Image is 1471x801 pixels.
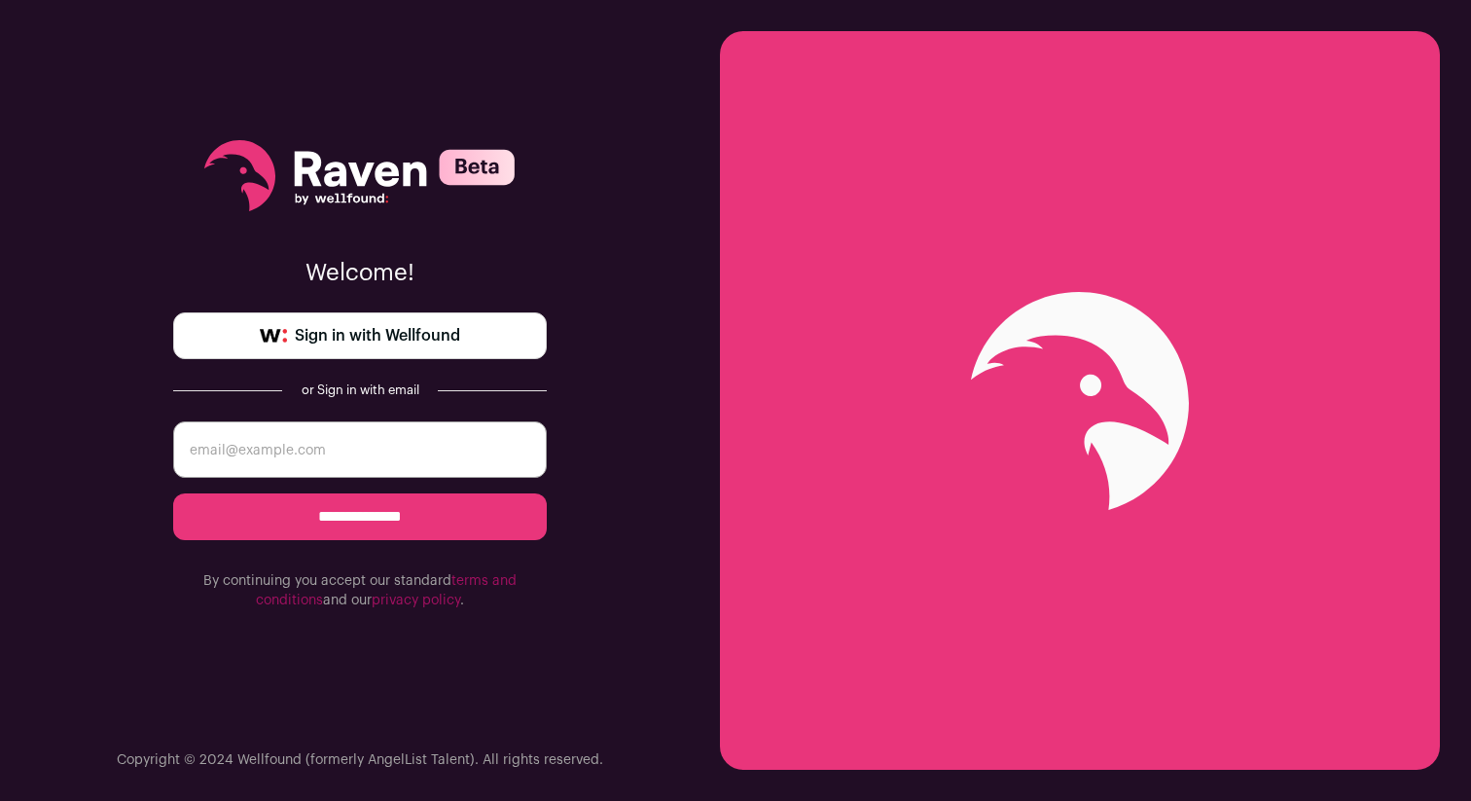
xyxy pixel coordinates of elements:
div: or Sign in with email [298,382,422,398]
img: wellfound-symbol-flush-black-fb3c872781a75f747ccb3a119075da62bfe97bd399995f84a933054e44a575c4.png [260,329,287,343]
p: By continuing you accept our standard and our . [173,571,547,610]
a: Sign in with Wellfound [173,312,547,359]
span: Sign in with Wellfound [295,324,460,347]
a: privacy policy [372,594,460,607]
p: Welcome! [173,258,547,289]
p: Copyright © 2024 Wellfound (formerly AngelList Talent). All rights reserved. [117,750,603,770]
input: email@example.com [173,421,547,478]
